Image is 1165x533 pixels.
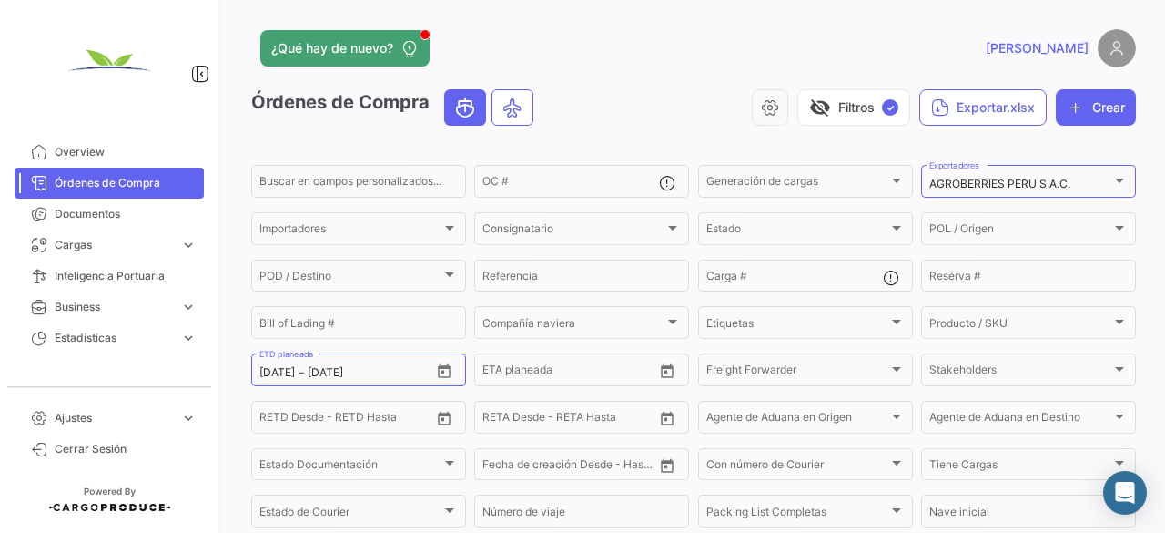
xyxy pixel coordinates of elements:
span: POL / Origen [929,225,1111,238]
span: Generación de cargas [706,178,888,190]
input: Hasta [308,366,390,379]
a: Inteligencia Portuaria [15,261,204,292]
span: Importadores [259,225,441,238]
button: Open calendar [653,357,681,384]
span: Estadísticas [55,330,173,346]
input: Hasta [528,461,610,474]
span: Con número de Courier [706,461,888,474]
span: Estado Documentación [259,461,441,474]
span: Compañía naviera [482,319,664,332]
span: [PERSON_NAME] [986,39,1089,57]
span: Documentos [55,206,197,222]
a: Documentos [15,199,204,230]
mat-select-trigger: AGROBERRIES PERU S.A.C. [929,177,1070,190]
input: Hasta [528,366,610,379]
span: – [299,366,304,379]
h3: Órdenes de Compra [251,89,539,126]
input: Desde [482,461,515,474]
span: ✓ [882,99,898,116]
button: Open calendar [653,452,681,479]
span: Estado de Courier [259,508,441,521]
span: Órdenes de Compra [55,175,197,191]
span: expand_more [180,299,197,315]
span: Nave inicial [929,508,1111,521]
span: Consignatario [482,225,664,238]
span: Inteligencia Portuaria [55,268,197,284]
input: Desde [482,366,515,379]
span: POD / Destino [259,272,441,285]
button: visibility_offFiltros✓ [797,89,910,126]
span: visibility_off [809,97,831,118]
span: ¿Qué hay de nuevo? [271,39,393,57]
span: Business [55,299,173,315]
button: Open calendar [653,405,681,432]
input: Desde [259,414,292,426]
span: expand_more [180,330,197,346]
span: Etiquetas [706,319,888,332]
span: Agente de Aduana en Origen [706,414,888,426]
a: Overview [15,137,204,168]
span: Packing List Completas [706,508,888,521]
button: Open calendar [431,405,458,432]
span: Stakeholders [929,366,1111,379]
span: Tiene Cargas [929,461,1111,474]
img: placeholder-user.png [1098,29,1136,67]
button: Crear [1056,89,1136,126]
button: Ocean [445,90,485,125]
span: expand_more [180,410,197,426]
img: agroberries-logo.png [64,22,155,108]
input: Hasta [305,414,387,426]
span: Cerrar Sesión [55,441,197,457]
span: Ajustes [55,410,173,426]
div: Abrir Intercom Messenger [1103,471,1147,515]
span: Overview [55,144,197,160]
span: Freight Forwarder [706,366,888,379]
button: Air [492,90,532,125]
span: Cargas [55,237,173,253]
input: Hasta [528,414,610,426]
button: Open calendar [431,357,458,384]
button: ¿Qué hay de nuevo? [260,30,430,67]
input: Desde [259,366,295,379]
span: Producto / SKU [929,319,1111,332]
button: Exportar.xlsx [919,89,1047,126]
span: Agente de Aduana en Destino [929,414,1111,426]
span: Estado [706,225,888,238]
input: Desde [482,414,515,426]
a: Órdenes de Compra [15,168,204,199]
span: expand_more [180,237,197,253]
